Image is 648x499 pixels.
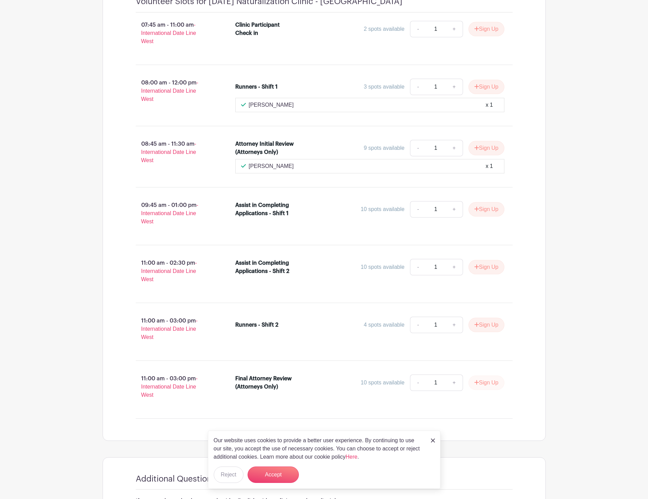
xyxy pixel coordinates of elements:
[446,317,463,333] a: +
[248,467,299,483] button: Accept
[235,140,294,156] div: Attorney Initial Review (Attorneys Only)
[468,141,504,155] button: Sign Up
[361,379,405,387] div: 10 spots available
[468,80,504,94] button: Sign Up
[446,140,463,156] a: +
[214,436,424,461] p: Our website uses cookies to provide a better user experience. By continuing to use our site, you ...
[125,18,225,48] p: 07:45 am - 11:00 am
[446,375,463,391] a: +
[141,80,198,102] span: - International Date Line West
[486,162,493,170] div: x 1
[125,198,225,228] p: 09:45 am - 01:00 pm
[125,372,225,402] p: 11:00 am - 03:00 pm
[446,201,463,218] a: +
[364,321,405,329] div: 4 spots available
[235,259,294,275] div: Assist in Completing Applications - Shift 2
[446,79,463,95] a: +
[446,259,463,275] a: +
[410,317,426,333] a: -
[410,79,426,95] a: -
[364,144,405,152] div: 9 spots available
[468,22,504,36] button: Sign Up
[410,140,426,156] a: -
[361,263,405,271] div: 10 spots available
[141,376,198,398] span: - International Date Line West
[468,260,504,274] button: Sign Up
[446,21,463,37] a: +
[361,205,405,213] div: 10 spots available
[410,259,426,275] a: -
[431,438,435,443] img: close_button-5f87c8562297e5c2d7936805f587ecaba9071eb48480494691a3f1689db116b3.svg
[235,83,278,91] div: Runners - Shift 1
[141,202,198,224] span: - International Date Line West
[468,318,504,332] button: Sign Up
[235,375,294,391] div: Final Attorney Review (Attorneys Only)
[136,474,216,484] h4: Additional Questions
[235,201,294,218] div: Assist in Completing Applications - Shift 1
[125,314,225,344] p: 11:00 am - 03:00 pm
[410,201,426,218] a: -
[141,260,197,282] span: - International Date Line West
[141,22,196,44] span: - International Date Line West
[141,141,196,163] span: - International Date Line West
[468,376,504,390] button: Sign Up
[235,21,294,37] div: Clinic Participant Check in
[486,101,493,109] div: x 1
[235,321,278,329] div: Runners - Shift 2
[125,76,225,106] p: 08:00 am - 12:00 pm
[125,256,225,286] p: 11:00 am - 02:30 pm
[249,101,294,109] p: [PERSON_NAME]
[249,162,294,170] p: [PERSON_NAME]
[141,318,198,340] span: - International Date Line West
[468,202,504,216] button: Sign Up
[364,25,405,33] div: 2 spots available
[364,83,405,91] div: 3 spots available
[410,21,426,37] a: -
[410,375,426,391] a: -
[346,454,358,460] a: Here
[214,467,243,483] button: Reject
[125,137,225,167] p: 08:45 am - 11:30 am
